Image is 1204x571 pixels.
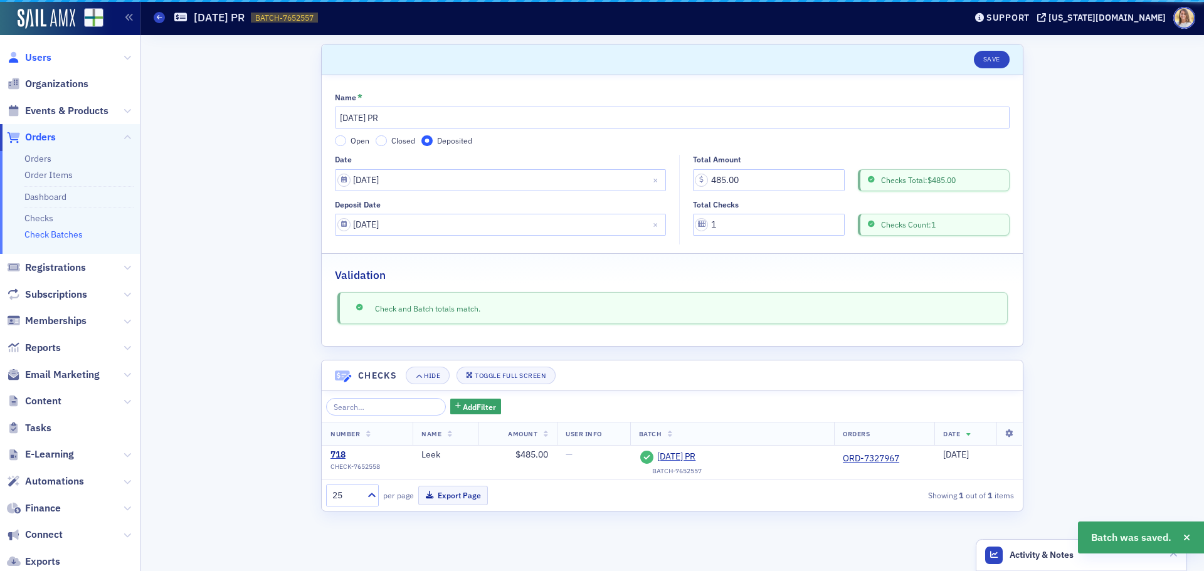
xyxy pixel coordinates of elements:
span: Batch was saved. [1091,530,1171,545]
span: Orders [843,429,870,438]
button: [US_STATE][DOMAIN_NAME] [1037,13,1170,22]
a: Organizations [7,77,88,91]
button: Toggle Full Screen [457,367,556,384]
div: Support [986,12,1030,23]
span: Content [25,394,61,408]
span: Check and Batch totals match. [366,303,480,314]
span: Registrations [25,261,86,275]
button: Save [974,51,1010,68]
span: E-Learning [25,448,74,461]
a: Memberships [7,314,87,328]
div: Toggle Full Screen [475,372,546,379]
span: Automations [25,474,84,488]
span: Deposited [437,135,472,145]
div: Deposit Date [335,200,381,209]
a: View Homepage [75,8,103,29]
div: [US_STATE][DOMAIN_NAME] [1048,12,1166,23]
a: [DATE] PR [657,451,771,463]
input: Open [335,135,346,147]
h1: [DATE] PR [194,10,245,25]
span: Activity & Notes [1010,548,1074,562]
input: 0.00 [693,169,845,191]
a: Subscriptions [7,288,87,301]
a: Connect [7,528,63,542]
span: Number [330,429,360,438]
a: Orders [24,153,51,164]
a: ORD-7327967 [843,453,899,464]
div: Date [335,155,352,164]
span: Orders [25,130,56,144]
span: Batch [639,429,662,438]
input: MM/DD/YYYY [335,169,666,191]
div: Hide [424,372,440,379]
span: Memberships [25,314,87,328]
span: Closed [391,135,415,145]
span: $485.00 [927,175,956,185]
span: Events & Products [25,104,108,118]
button: Export Page [418,486,488,505]
span: Reports [25,341,61,355]
input: MM/DD/YYYY [335,214,666,236]
button: Close [649,214,666,236]
span: User Info [566,429,602,438]
div: Leek [421,449,470,461]
a: Exports [7,555,60,568]
a: Reports [7,341,61,355]
span: BATCH-7652557 [255,13,314,23]
span: [DATE] [943,449,969,460]
span: Subscriptions [25,288,87,301]
a: Email Marketing [7,368,100,382]
input: Closed [376,135,387,147]
a: Content [7,394,61,408]
a: Checks [24,212,53,224]
input: Search… [326,398,446,416]
a: Check Batches [24,229,83,240]
div: Total Amount [693,155,741,164]
button: Hide [406,367,450,384]
strong: 1 [957,490,966,501]
a: Automations [7,474,84,488]
span: Connect [25,528,63,542]
a: Dashboard [24,191,66,202]
input: Deposited [421,135,433,147]
span: Email Marketing [25,368,100,382]
label: per page [383,490,414,501]
a: 718 [330,449,380,461]
span: Date [943,429,960,438]
span: Amount [508,429,537,438]
img: SailAMX [18,9,75,29]
img: SailAMX [84,8,103,28]
div: Showing out of items [793,490,1014,501]
span: CHECK-7652558 [330,463,380,471]
div: BATCH-7652557 [652,467,702,475]
span: Open [351,135,369,145]
a: Finance [7,501,61,515]
span: Exports [25,555,60,568]
a: Tasks [7,421,51,435]
a: Events & Products [7,104,108,118]
a: Order Items [24,169,73,181]
span: Name [421,429,441,438]
span: Tasks [25,421,51,435]
abbr: This field is required [357,93,362,102]
span: Organizations [25,77,88,91]
span: Checks Count: 1 [878,219,936,230]
a: Users [7,51,51,65]
a: Orders [7,130,56,144]
div: Name [335,93,356,102]
strong: 1 [986,490,995,501]
span: Finance [25,501,61,515]
button: Close [649,169,666,191]
span: Add Filter [463,401,496,412]
a: E-Learning [7,448,74,461]
h4: Checks [358,369,397,382]
span: Checks Total: [878,174,956,186]
h2: Validation [335,267,386,283]
span: — [566,449,573,460]
a: Registrations [7,261,86,275]
span: Users [25,51,51,65]
div: 25 [332,489,360,502]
